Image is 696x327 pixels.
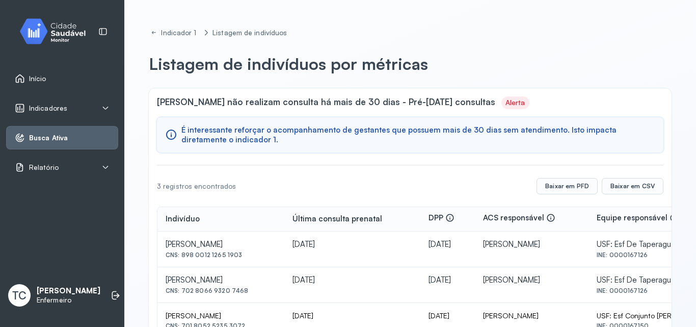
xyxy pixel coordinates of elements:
[181,125,655,145] span: É interessante reforçar o acompanhamento de gestantes que possuem mais de 30 dias sem atendimento...
[292,275,412,285] div: [DATE]
[29,163,59,172] span: Relatório
[166,287,276,294] div: CNS: 702 8066 9320 7468
[161,29,198,37] div: Indicador 1
[602,178,663,194] button: Baixar em CSV
[37,286,100,296] p: [PERSON_NAME]
[11,16,102,46] img: monitor.svg
[166,275,276,285] div: [PERSON_NAME]
[15,73,110,84] a: Início
[149,27,200,39] a: Indicador 1
[166,311,276,320] div: [PERSON_NAME]
[429,213,454,225] div: DPP
[429,275,466,285] div: [DATE]
[429,311,466,320] div: [DATE]
[597,213,679,225] div: Equipe responsável
[12,289,26,302] span: TC
[292,311,412,320] div: [DATE]
[157,182,236,191] div: 3 registros encontrados
[166,240,276,249] div: [PERSON_NAME]
[29,104,67,113] span: Indicadores
[15,133,110,143] a: Busca Ativa
[210,27,289,39] a: Listagem de indivíduos
[483,311,580,320] div: [PERSON_NAME]
[212,29,287,37] div: Listagem de indivíduos
[149,54,428,74] p: Listagem de indivíduos por métricas
[157,96,495,109] span: [PERSON_NAME] não realizam consulta há mais de 30 dias - Pré-[DATE] consultas
[483,240,580,249] div: [PERSON_NAME]
[29,134,68,142] span: Busca Ativa
[37,296,100,305] p: Enfermeiro
[166,214,200,224] div: Indivíduo
[29,74,46,83] span: Início
[537,178,598,194] button: Baixar em PFD
[166,251,276,259] div: CNS: 898 0012 1265 1903
[505,98,525,107] div: Alerta
[483,275,580,285] div: [PERSON_NAME]
[292,214,382,224] div: Última consulta prenatal
[483,213,555,225] div: ACS responsável
[292,240,412,249] div: [DATE]
[429,240,466,249] div: [DATE]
